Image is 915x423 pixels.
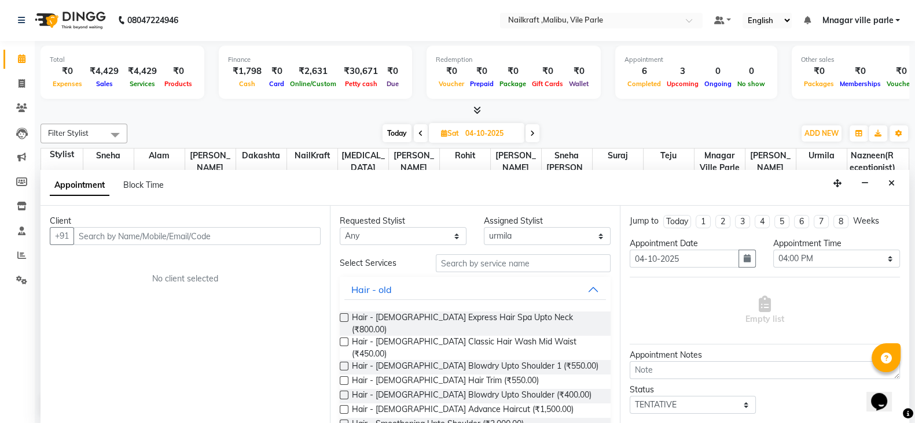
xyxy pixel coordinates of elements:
span: Sneha [PERSON_NAME] [542,149,592,187]
span: Hair - [DEMOGRAPHIC_DATA] Blowdry Upto Shoulder 1 (₹550.00) [352,360,598,374]
div: Hair - old [351,283,392,296]
span: Ongoing [701,80,734,88]
div: ₹0 [497,65,529,78]
span: urmila [796,149,847,163]
span: Wallet [566,80,591,88]
div: ₹0 [50,65,85,78]
input: Search by Name/Mobile/Email/Code [74,227,321,245]
span: Prepaid [467,80,497,88]
span: Hair - [DEMOGRAPHIC_DATA] Advance Haircut (₹1,500.00) [352,403,574,418]
div: Appointment Notes [630,349,900,361]
span: Cash [236,80,258,88]
div: Total [50,55,195,65]
b: 08047224946 [127,4,178,36]
span: Suraj [593,149,643,163]
div: ₹0 [266,65,287,78]
button: ADD NEW [802,125,841,142]
li: 1 [696,215,711,228]
span: Card [266,80,287,88]
span: Sales [93,80,116,88]
div: Assigned Stylist [484,215,611,227]
button: Close [883,175,900,192]
div: 3 [664,65,701,78]
span: Dakashta [236,149,286,163]
span: Hair - [DEMOGRAPHIC_DATA] Classic Hair Wash Mid Waist (₹450.00) [352,336,601,360]
span: Empty list [745,296,784,325]
img: logo [30,4,109,36]
li: 2 [715,215,730,228]
span: Expenses [50,80,85,88]
div: ₹0 [529,65,566,78]
span: Online/Custom [287,80,339,88]
div: Status [630,384,756,396]
div: Requested Stylist [340,215,466,227]
div: ₹0 [436,65,467,78]
li: 3 [735,215,750,228]
span: Mnagar ville parle [694,149,745,175]
span: ADD NEW [804,129,839,138]
span: No show [734,80,768,88]
li: 4 [755,215,770,228]
span: [PERSON_NAME] [389,149,439,175]
input: yyyy-mm-dd [630,250,740,268]
div: 0 [734,65,768,78]
div: Client [50,215,321,227]
li: 6 [794,215,809,228]
div: Appointment Date [630,238,756,250]
span: Sat [438,129,462,138]
div: Redemption [436,55,591,65]
span: Petty cash [342,80,380,88]
div: ₹2,631 [287,65,339,78]
span: Gift Cards [529,80,566,88]
input: Search by service name [436,254,611,272]
div: Weeks [853,215,879,227]
span: Services [127,80,158,88]
div: Jump to [630,215,659,227]
div: ₹0 [383,65,403,78]
span: Hair - [DEMOGRAPHIC_DATA] Hair Trim (₹550.00) [352,374,539,389]
div: 0 [701,65,734,78]
span: [PERSON_NAME] [491,149,541,175]
div: ₹4,429 [85,65,123,78]
span: Due [384,80,402,88]
div: ₹0 [161,65,195,78]
span: Rohit [440,149,490,163]
div: ₹1,798 [228,65,266,78]
span: [MEDICAL_DATA] [338,149,388,175]
span: Memberships [837,80,884,88]
span: Mnagar ville parle [822,14,893,27]
span: Filter Stylist [48,128,89,138]
div: ₹0 [566,65,591,78]
div: 6 [624,65,664,78]
span: Products [161,80,195,88]
span: Voucher [436,80,467,88]
span: Today [383,124,411,142]
input: 2025-10-04 [462,125,520,142]
span: Hair - [DEMOGRAPHIC_DATA] Blowdry Upto Shoulder (₹400.00) [352,389,591,403]
div: No client selected [78,273,293,285]
div: Appointment [624,55,768,65]
span: Block Time [123,180,164,190]
span: nazneen(receptionist) [847,149,898,175]
div: ₹0 [801,65,837,78]
div: Select Services [331,257,427,269]
li: 7 [814,215,829,228]
span: Package [497,80,529,88]
span: Teju [644,149,694,163]
span: NailKraft [287,149,337,163]
span: Alam [134,149,185,163]
button: Hair - old [344,279,605,300]
span: Completed [624,80,664,88]
button: +91 [50,227,74,245]
div: ₹30,671 [339,65,383,78]
iframe: chat widget [866,377,903,411]
div: ₹0 [837,65,884,78]
span: Appointment [50,175,109,196]
div: Today [666,216,688,228]
li: 5 [774,215,789,228]
span: sneha [83,149,134,163]
span: [PERSON_NAME] [745,149,796,175]
li: 8 [833,215,848,228]
div: Stylist [41,149,83,161]
div: Appointment Time [773,238,900,250]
